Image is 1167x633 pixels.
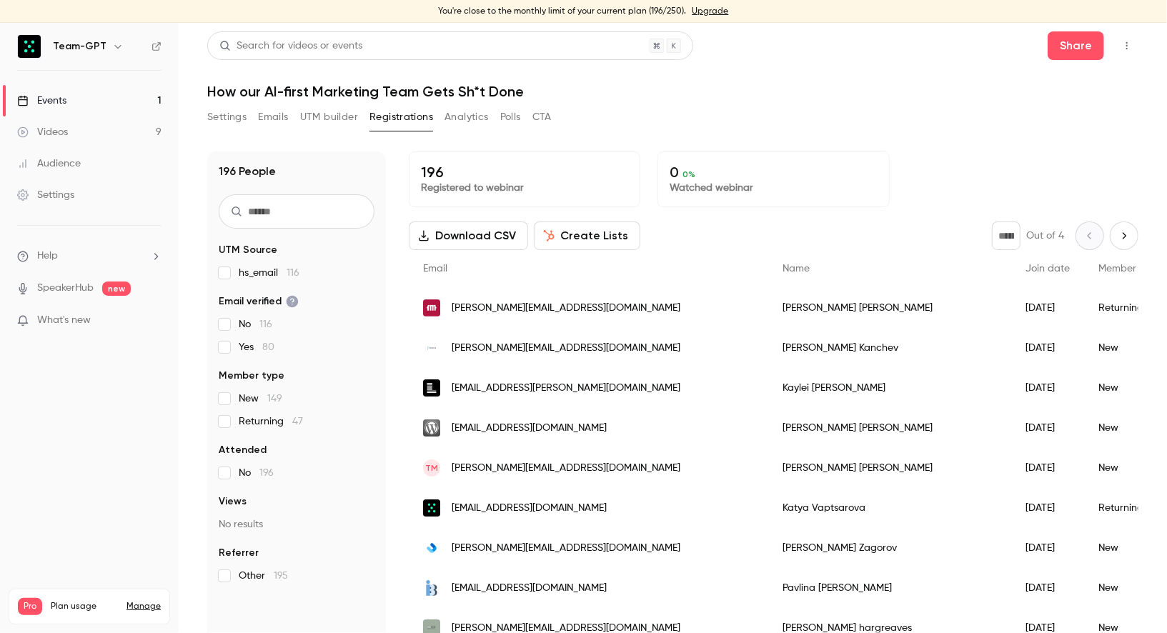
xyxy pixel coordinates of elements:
[267,394,282,404] span: 149
[532,106,552,129] button: CTA
[219,494,247,509] span: Views
[409,221,528,250] button: Download CSV
[18,35,41,58] img: Team-GPT
[452,421,607,436] span: [EMAIL_ADDRESS][DOMAIN_NAME]
[219,294,299,309] span: Email verified
[37,313,91,328] span: What's new
[219,517,374,532] p: No results
[287,268,299,278] span: 116
[768,368,1011,408] div: Kaylei [PERSON_NAME]
[452,301,680,316] span: [PERSON_NAME][EMAIL_ADDRESS][DOMAIN_NAME]
[300,106,358,129] button: UTM builder
[1011,368,1084,408] div: [DATE]
[768,448,1011,488] div: [PERSON_NAME] [PERSON_NAME]
[768,488,1011,528] div: Katya Vaptsarova
[423,419,440,437] img: vivatechnology.net
[768,408,1011,448] div: [PERSON_NAME] [PERSON_NAME]
[37,281,94,296] a: SpeakerHub
[768,528,1011,568] div: [PERSON_NAME] Zagorov
[1011,328,1084,368] div: [DATE]
[500,106,521,129] button: Polls
[274,571,288,581] span: 195
[1011,568,1084,608] div: [DATE]
[1110,221,1138,250] button: Next page
[219,369,284,383] span: Member type
[1011,288,1084,328] div: [DATE]
[423,499,440,517] img: team-gpt.com
[423,264,447,274] span: Email
[1048,31,1104,60] button: Share
[207,83,1138,100] h1: How our AI-first Marketing Team Gets Sh*t Done
[452,581,607,596] span: [EMAIL_ADDRESS][DOMAIN_NAME]
[534,221,640,250] button: Create Lists
[207,106,247,129] button: Settings
[219,163,276,180] h1: 196 People
[768,568,1011,608] div: Pavlina [PERSON_NAME]
[18,598,42,615] span: Pro
[423,339,440,357] img: sensika.com
[259,319,272,329] span: 116
[17,188,74,202] div: Settings
[452,501,607,516] span: [EMAIL_ADDRESS][DOMAIN_NAME]
[102,281,131,296] span: new
[692,6,729,17] a: Upgrade
[1011,408,1084,448] div: [DATE]
[423,539,440,557] img: vertodigital.com
[219,243,277,257] span: UTM Source
[292,417,303,427] span: 47
[239,414,303,429] span: Returning
[1098,264,1160,274] span: Member type
[1026,229,1064,243] p: Out of 4
[259,468,274,478] span: 196
[239,266,299,280] span: hs_email
[219,243,374,583] section: facet-groups
[17,156,81,171] div: Audience
[421,164,628,181] p: 196
[219,443,267,457] span: Attended
[1011,488,1084,528] div: [DATE]
[369,106,433,129] button: Registrations
[768,328,1011,368] div: [PERSON_NAME] Kanchev
[425,462,438,474] span: TM
[682,169,695,179] span: 0 %
[126,601,161,612] a: Manage
[1011,448,1084,488] div: [DATE]
[452,541,680,556] span: [PERSON_NAME][EMAIL_ADDRESS][DOMAIN_NAME]
[670,181,877,195] p: Watched webinar
[17,249,162,264] li: help-dropdown-opener
[219,39,362,54] div: Search for videos or events
[17,94,66,108] div: Events
[239,466,274,480] span: No
[423,579,440,597] img: inboundblogging.com
[219,546,259,560] span: Referrer
[452,461,680,476] span: [PERSON_NAME][EMAIL_ADDRESS][DOMAIN_NAME]
[144,314,162,327] iframe: Noticeable Trigger
[423,379,440,397] img: level.agency
[17,125,68,139] div: Videos
[421,181,628,195] p: Registered to webinar
[423,299,440,316] img: falkemedia.de
[239,340,274,354] span: Yes
[53,39,106,54] h6: Team-GPT
[1026,264,1070,274] span: Join date
[768,288,1011,328] div: [PERSON_NAME] [PERSON_NAME]
[239,569,288,583] span: Other
[670,164,877,181] p: 0
[445,106,489,129] button: Analytics
[783,264,810,274] span: Name
[452,341,680,356] span: [PERSON_NAME][EMAIL_ADDRESS][DOMAIN_NAME]
[258,106,288,129] button: Emails
[1011,528,1084,568] div: [DATE]
[37,249,58,264] span: Help
[51,601,118,612] span: Plan usage
[239,392,282,406] span: New
[239,317,272,332] span: No
[452,381,680,396] span: [EMAIL_ADDRESS][PERSON_NAME][DOMAIN_NAME]
[262,342,274,352] span: 80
